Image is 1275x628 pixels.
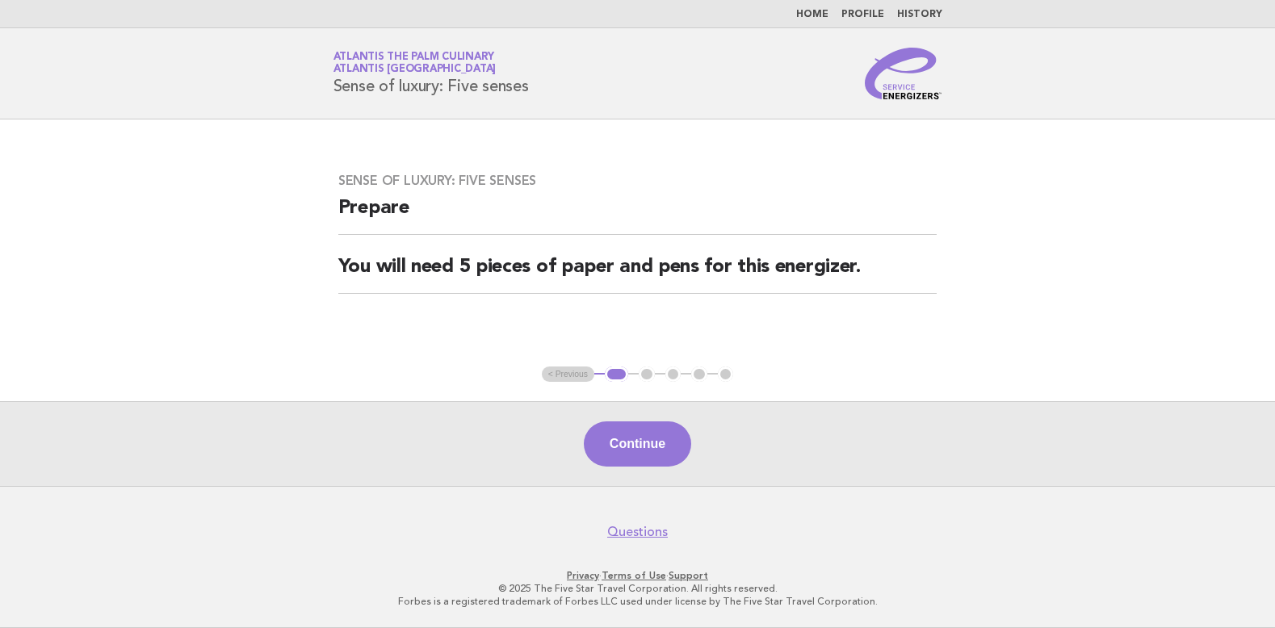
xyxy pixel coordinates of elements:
[144,595,1132,608] p: Forbes is a registered trademark of Forbes LLC used under license by The Five Star Travel Corpora...
[338,254,937,294] h2: You will need 5 pieces of paper and pens for this energizer.
[605,366,628,383] button: 1
[841,10,884,19] a: Profile
[333,65,497,75] span: Atlantis [GEOGRAPHIC_DATA]
[897,10,942,19] a: History
[144,569,1132,582] p: · ·
[607,524,668,540] a: Questions
[567,570,599,581] a: Privacy
[338,195,937,235] h2: Prepare
[144,582,1132,595] p: © 2025 The Five Star Travel Corporation. All rights reserved.
[584,421,691,467] button: Continue
[865,48,942,99] img: Service Energizers
[796,10,828,19] a: Home
[333,52,529,94] h1: Sense of luxury: Five senses
[602,570,666,581] a: Terms of Use
[333,52,497,74] a: Atlantis The Palm CulinaryAtlantis [GEOGRAPHIC_DATA]
[338,173,937,189] h3: Sense of luxury: Five senses
[669,570,708,581] a: Support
